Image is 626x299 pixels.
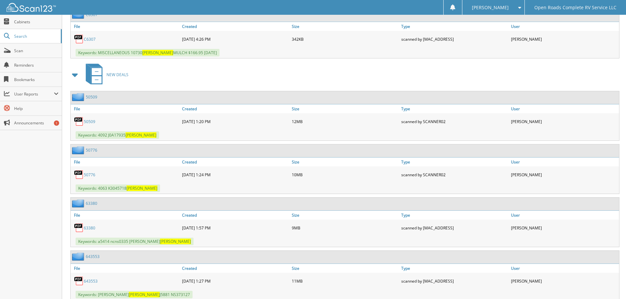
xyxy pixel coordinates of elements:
a: Type [400,264,509,273]
span: Keywords: 4063 K3045718 [76,184,160,192]
div: scanned by SCANNER02 [400,115,509,128]
a: File [71,264,180,273]
span: User Reports [14,91,54,97]
a: File [71,104,180,113]
div: [PERSON_NAME] [509,168,619,181]
a: User [509,22,619,31]
span: [PERSON_NAME] [126,132,156,138]
a: Type [400,211,509,220]
img: folder2.png [72,199,86,207]
a: 643553 [86,254,100,259]
a: File [71,158,180,166]
div: scanned by SCANNER02 [400,168,509,181]
img: folder2.png [72,93,86,101]
a: 50509 [86,94,97,100]
span: Keywords: a5414 ncns0335 [PERSON_NAME] [76,238,194,245]
a: 50776 [86,147,97,153]
img: folder2.png [72,252,86,261]
span: Bookmarks [14,77,58,82]
a: User [509,211,619,220]
div: 1 [54,120,59,126]
span: NEW DEALS [106,72,128,77]
img: PDF.png [74,34,84,44]
a: File [71,22,180,31]
a: User [509,158,619,166]
span: [PERSON_NAME] [160,239,191,244]
a: 63380 [84,225,95,231]
div: 9MB [290,221,400,234]
a: File [71,211,180,220]
img: PDF.png [74,223,84,233]
div: 10MB [290,168,400,181]
div: [PERSON_NAME] [509,221,619,234]
a: 643553 [84,278,98,284]
a: Created [180,211,290,220]
img: PDF.png [74,276,84,286]
span: Open Roads Complete RV Service LLC [534,6,616,10]
div: [PERSON_NAME] [509,274,619,288]
a: 50776 [84,172,95,178]
img: PDF.png [74,170,84,180]
div: [DATE] 1:27 PM [180,274,290,288]
a: Type [400,104,509,113]
div: [DATE] 1:57 PM [180,221,290,234]
div: 11MB [290,274,400,288]
a: User [509,264,619,273]
a: 50509 [84,119,95,124]
span: Keywords: MISCELLANEOUS 10730 MULCH $166.95 [DATE] [76,49,220,56]
a: Size [290,158,400,166]
a: Type [400,158,509,166]
img: scan123-logo-white.svg [7,3,56,12]
div: scanned by [MAC_ADDRESS] [400,32,509,46]
div: [PERSON_NAME] [509,115,619,128]
span: Help [14,106,58,111]
div: [DATE] 1:20 PM [180,115,290,128]
a: Created [180,158,290,166]
div: scanned by [MAC_ADDRESS] [400,274,509,288]
span: Announcements [14,120,58,126]
a: User [509,104,619,113]
a: Created [180,22,290,31]
span: [PERSON_NAME] [129,292,160,297]
a: Created [180,264,290,273]
span: Search [14,33,58,39]
span: [PERSON_NAME] [127,185,157,191]
a: Size [290,22,400,31]
span: Scan [14,48,58,53]
div: [PERSON_NAME] [509,32,619,46]
a: Created [180,104,290,113]
div: scanned by [MAC_ADDRESS] [400,221,509,234]
span: [PERSON_NAME] [142,50,173,55]
a: 63380 [86,201,97,206]
span: Reminders [14,62,58,68]
a: Size [290,264,400,273]
a: NEW DEALS [82,62,128,88]
a: Size [290,104,400,113]
span: Keywords: [PERSON_NAME] J5881 NS373127 [76,291,193,298]
span: Keywords: 4092 J0A17935 [76,131,159,139]
a: Size [290,211,400,220]
div: [DATE] 1:24 PM [180,168,290,181]
span: Cabinets [14,19,58,25]
div: [DATE] 4:26 PM [180,32,290,46]
a: Type [400,22,509,31]
div: 342KB [290,32,400,46]
span: [PERSON_NAME] [472,6,509,10]
img: PDF.png [74,117,84,126]
img: folder2.png [72,146,86,154]
a: C6307 [84,36,96,42]
div: 12MB [290,115,400,128]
